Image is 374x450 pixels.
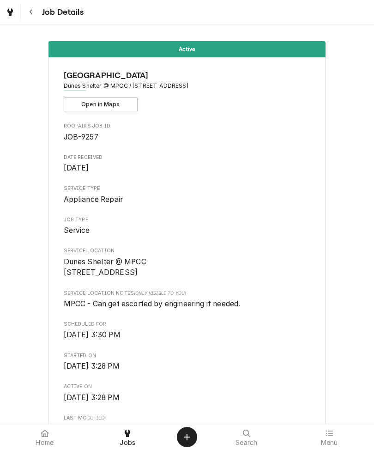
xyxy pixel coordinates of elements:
a: Jobs [87,426,169,448]
span: Dunes Shelter @ MPCC [STREET_ADDRESS] [64,257,146,277]
div: Service Type [64,185,311,205]
span: MPCC - Can get escorted by engineering if needed. [64,299,241,308]
span: (Only Visible to You) [134,291,186,296]
div: Active On [64,383,311,403]
span: Job Type [64,216,311,224]
span: [DATE] 3:28 PM [64,393,120,402]
div: Date Received [64,154,311,174]
span: Date Received [64,163,311,174]
span: Service Location [64,256,311,278]
span: Service Type [64,185,311,192]
span: Home [36,439,54,446]
button: Create Object [177,427,197,447]
span: Job Type [64,225,311,236]
button: Open in Maps [64,97,138,111]
a: Home [4,426,86,448]
div: Job Type [64,216,311,236]
span: Name [64,69,311,82]
span: Address [64,82,311,90]
div: Status [48,41,326,57]
span: Scheduled For [64,329,311,341]
a: Search [205,426,288,448]
span: Last Modified [64,414,311,422]
span: [DATE] 3:30 PM [64,330,121,339]
span: Date Received [64,154,311,161]
a: Menu [289,426,371,448]
span: Service Type [64,194,311,205]
div: Scheduled For [64,321,311,341]
span: Menu [321,439,338,446]
button: Navigate back [23,4,39,20]
span: Active On [64,392,311,403]
span: Active [179,46,196,52]
span: Service Location [64,247,311,255]
span: Service [64,226,90,235]
span: Search [235,439,257,446]
span: Roopairs Job ID [64,122,311,130]
span: JOB-9257 [64,133,98,141]
span: Job Details [39,6,84,18]
div: [object Object] [64,290,311,310]
span: Roopairs Job ID [64,132,311,143]
span: Scheduled For [64,321,311,328]
span: [DATE] [64,164,89,172]
div: Service Location [64,247,311,278]
div: Last Modified [64,414,311,434]
span: [object Object] [64,298,311,310]
span: Active On [64,383,311,390]
span: Appliance Repair [64,195,123,204]
span: Started On [64,352,311,359]
span: [DATE] 3:28 PM [64,362,120,371]
div: Started On [64,352,311,372]
div: Roopairs Job ID [64,122,311,142]
a: Go to Jobs [2,4,18,20]
div: Client Information [64,69,311,111]
span: Started On [64,361,311,372]
span: Jobs [120,439,135,446]
span: Service Location Notes [64,290,311,297]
